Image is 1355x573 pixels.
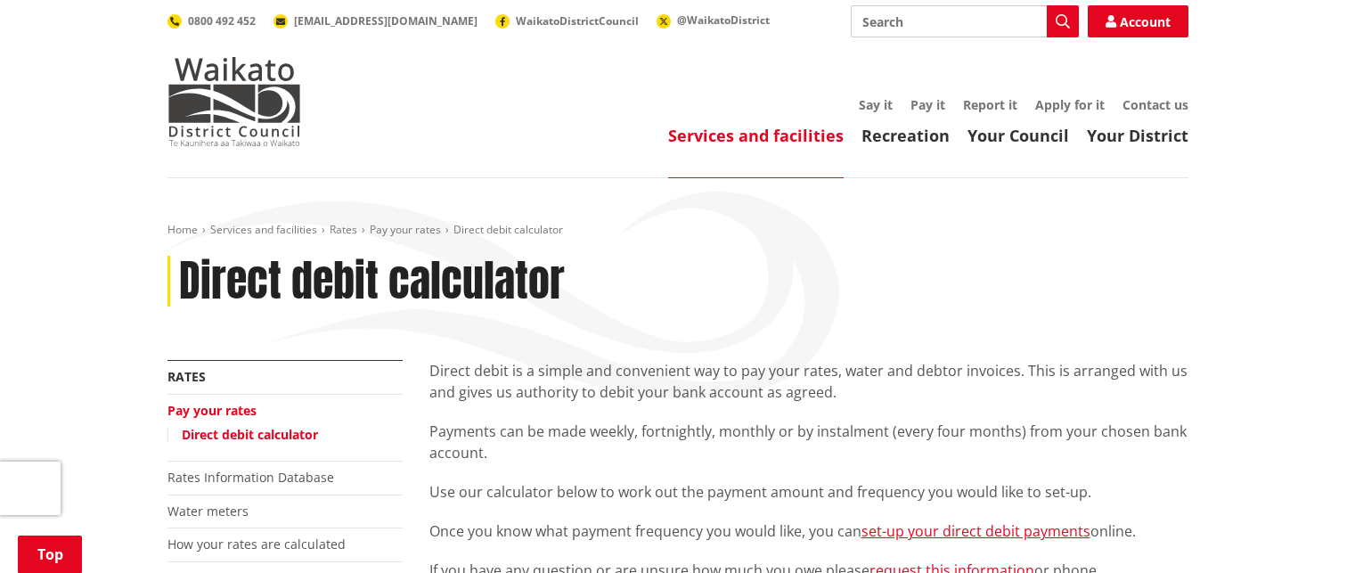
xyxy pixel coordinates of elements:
nav: breadcrumb [167,223,1188,238]
a: @WaikatoDistrict [657,12,770,28]
iframe: Messenger Launcher [1273,498,1337,562]
a: Report it [963,96,1017,113]
a: Pay it [910,96,945,113]
a: Water meters [167,503,249,520]
span: Direct debit calculator [453,222,563,237]
p: Use our calculator below to work out the payment amount and frequency you would like to set-up. [429,481,1188,503]
p: Direct debit is a simple and convenient way to pay your rates, water and debtor invoices. This is... [429,360,1188,403]
a: Say it [859,96,893,113]
a: Contact us [1122,96,1188,113]
a: Services and facilities [210,222,317,237]
a: Pay your rates [167,402,257,419]
a: Your District [1087,125,1188,146]
a: Rates [167,368,206,385]
img: Waikato District Council - Te Kaunihera aa Takiwaa o Waikato [167,57,301,146]
a: WaikatoDistrictCouncil [495,13,639,29]
a: How your rates are calculated [167,536,346,553]
span: @WaikatoDistrict [677,12,770,28]
a: Top [18,536,82,573]
a: Direct debit calculator [182,426,318,443]
a: Rates [330,222,357,237]
p: Payments can be made weekly, fortnightly, monthly or by instalment (every four months) from your ... [429,421,1188,463]
span: WaikatoDistrictCouncil [516,13,639,29]
a: Pay your rates [370,222,441,237]
a: Apply for it [1035,96,1105,113]
a: Your Council [967,125,1069,146]
a: 0800 492 452 [167,13,256,29]
a: [EMAIL_ADDRESS][DOMAIN_NAME] [273,13,478,29]
span: 0800 492 452 [188,13,256,29]
a: Home [167,222,198,237]
h1: Direct debit calculator [179,256,565,307]
p: Once you know what payment frequency you would like, you can online. [429,520,1188,542]
a: set-up your direct debit payments [861,521,1090,541]
a: Rates Information Database [167,469,334,486]
a: Account [1088,5,1188,37]
input: Search input [851,5,1079,37]
a: Recreation [861,125,950,146]
span: [EMAIL_ADDRESS][DOMAIN_NAME] [294,13,478,29]
a: Services and facilities [668,125,844,146]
